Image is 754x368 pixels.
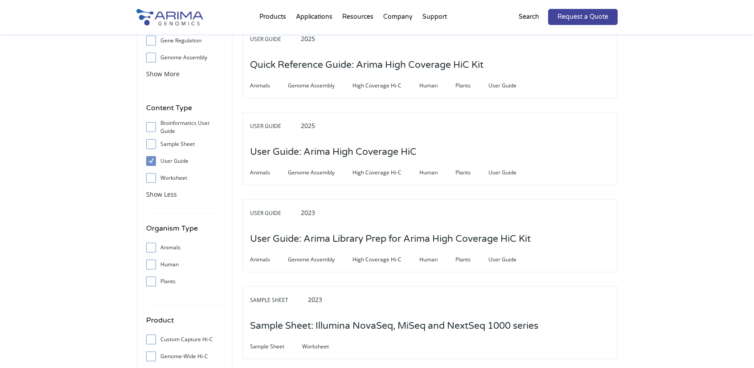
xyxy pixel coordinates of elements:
p: Search [519,11,539,23]
span: Human [419,80,455,91]
span: Plants [455,254,488,265]
h3: Quick Reference Guide: Arima High Coverage HiC Kit [250,51,484,79]
span: Plants [455,80,488,91]
label: Genome-Wide Hi-C [146,350,223,363]
span: Sample Sheet [250,295,306,306]
label: Plants [146,275,223,288]
span: 2023 [308,295,322,304]
span: 2025 [301,34,315,43]
span: Genome Assembly [288,80,352,91]
label: Worksheet [146,171,223,185]
label: User Guide [146,154,223,168]
span: User Guide [250,208,299,219]
span: Plants [455,167,488,178]
a: User Guide: Arima High Coverage HiC [250,147,417,157]
span: Genome Assembly [288,167,352,178]
h3: Sample Sheet: Illumina NovaSeq, MiSeq and NextSeq 1000 series [250,312,538,340]
span: Genome Assembly [288,254,352,265]
h4: Product [146,314,223,333]
span: 2025 [301,121,315,130]
a: User Guide: Arima Library Prep for Arima High Coverage HiC Kit [250,234,531,244]
img: Arima-Genomics-logo [136,9,203,25]
a: Sample Sheet: Illumina NovaSeq, MiSeq and NextSeq 1000 series [250,321,538,331]
h4: Organism Type [146,223,223,241]
label: Animals [146,241,223,254]
h3: User Guide: Arima High Coverage HiC [250,138,417,166]
label: Custom Capture Hi-C [146,333,223,346]
label: Bioinformatics User Guide [146,120,223,134]
span: 2023 [301,208,315,217]
span: User Guide [488,254,534,265]
span: Sample Sheet [250,341,302,352]
span: Human [419,254,455,265]
label: Sample Sheet [146,137,223,151]
span: User Guide [250,34,299,45]
span: User Guide [250,121,299,132]
span: High Coverage Hi-C [352,80,419,91]
span: Animals [250,254,288,265]
label: Human [146,258,223,271]
span: User Guide [488,80,534,91]
h3: User Guide: Arima Library Prep for Arima High Coverage HiC Kit [250,225,531,253]
span: Show More [146,70,180,78]
a: Quick Reference Guide: Arima High Coverage HiC Kit [250,60,484,70]
h4: Content Type [146,102,223,120]
span: Worksheet [302,341,347,352]
span: Animals [250,167,288,178]
label: Gene Regulation [146,34,223,47]
span: Animals [250,80,288,91]
a: Request a Quote [548,9,618,25]
span: Human [419,167,455,178]
span: High Coverage Hi-C [352,254,419,265]
span: High Coverage Hi-C [352,167,419,178]
span: User Guide [488,167,534,178]
label: Genome Assembly [146,51,223,64]
span: Show Less [146,190,177,198]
